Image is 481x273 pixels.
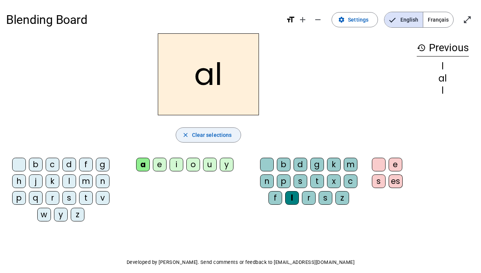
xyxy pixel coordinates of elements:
[389,174,403,188] div: es
[29,174,43,188] div: j
[260,174,274,188] div: n
[348,15,368,24] span: Settings
[136,158,150,171] div: a
[372,174,386,188] div: s
[182,132,189,138] mat-icon: close
[79,158,93,171] div: f
[12,191,26,205] div: p
[338,16,345,23] mat-icon: settings
[327,174,341,188] div: x
[192,130,232,140] span: Clear selections
[417,74,469,83] div: al
[417,86,469,95] div: l
[310,12,325,27] button: Decrease font size
[417,62,469,71] div: l
[286,15,295,24] mat-icon: format_size
[6,258,475,267] p: Developed by [PERSON_NAME]. Send comments or feedback to [EMAIL_ADDRESS][DOMAIN_NAME]
[46,158,59,171] div: c
[220,158,233,171] div: y
[186,158,200,171] div: o
[319,191,332,205] div: s
[170,158,183,171] div: i
[158,33,259,115] h2: al
[332,12,378,27] button: Settings
[295,12,310,27] button: Increase font size
[62,158,76,171] div: d
[310,158,324,171] div: g
[417,43,426,52] mat-icon: history
[29,191,43,205] div: q
[423,12,453,27] span: Français
[12,174,26,188] div: h
[71,208,84,221] div: z
[384,12,454,28] mat-button-toggle-group: Language selection
[46,191,59,205] div: r
[389,158,402,171] div: e
[62,191,76,205] div: s
[310,174,324,188] div: t
[277,174,291,188] div: p
[268,191,282,205] div: f
[285,191,299,205] div: l
[460,12,475,27] button: Enter full screen
[313,15,322,24] mat-icon: remove
[54,208,68,221] div: y
[37,208,51,221] div: w
[46,174,59,188] div: k
[62,174,76,188] div: l
[203,158,217,171] div: u
[96,174,110,188] div: n
[298,15,307,24] mat-icon: add
[176,127,241,143] button: Clear selections
[417,39,469,56] h3: Previous
[277,158,291,171] div: b
[302,191,316,205] div: r
[6,8,280,32] h1: Blending Board
[344,158,357,171] div: m
[96,158,110,171] div: g
[96,191,110,205] div: v
[29,158,43,171] div: b
[79,174,93,188] div: m
[79,191,93,205] div: t
[335,191,349,205] div: z
[294,174,307,188] div: s
[294,158,307,171] div: d
[384,12,423,27] span: English
[327,158,341,171] div: k
[153,158,167,171] div: e
[344,174,357,188] div: c
[463,15,472,24] mat-icon: open_in_full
